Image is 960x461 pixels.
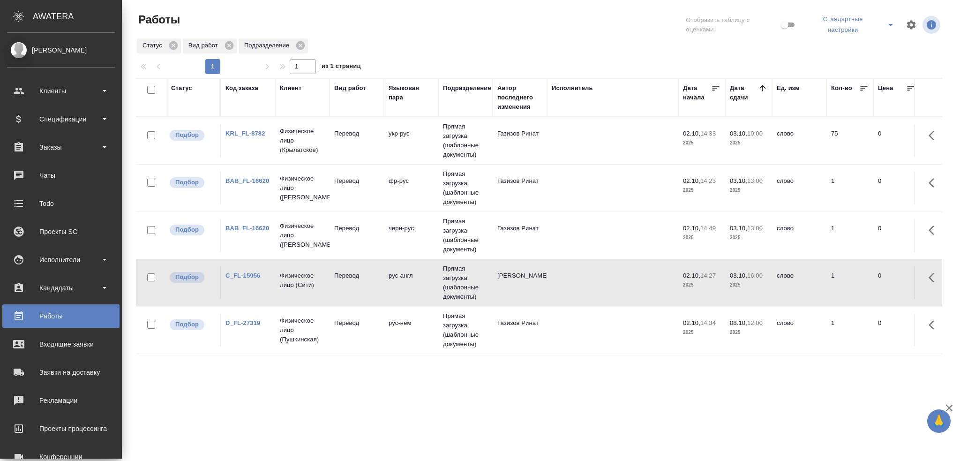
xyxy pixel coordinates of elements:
div: Можно подбирать исполнителей [169,318,215,331]
td: [PERSON_NAME] [493,266,547,299]
p: 02.10, [683,130,700,137]
td: рус-англ [384,266,438,299]
div: Клиент [280,83,301,93]
p: Перевод [334,129,379,138]
p: 2025 [730,138,767,148]
div: Автор последнего изменения [497,83,542,112]
p: 2025 [730,186,767,195]
div: [PERSON_NAME] [7,45,115,55]
p: 2025 [683,328,720,337]
td: Газизов Ринат [493,172,547,204]
a: Рекламации [2,389,120,412]
div: Клиенты [7,84,115,98]
a: Работы [2,304,120,328]
td: 0 [873,314,920,347]
td: слово [772,266,826,299]
p: 2025 [683,233,720,242]
p: Физическое лицо (Крылатское) [280,127,325,155]
div: split button [805,12,900,38]
div: Можно подбирать исполнителей [169,176,215,189]
td: 0 [873,266,920,299]
td: Газизов Ринат [493,124,547,157]
p: 14:33 [700,130,716,137]
p: 10:00 [747,130,763,137]
div: Код заказа [225,83,258,93]
div: Кол-во [831,83,852,93]
a: Чаты [2,164,120,187]
div: Вид работ [183,38,237,53]
p: Подбор [175,130,199,140]
div: Чаты [7,168,115,182]
p: Подразделение [244,41,292,50]
p: Физическое лицо (Сити) [280,271,325,290]
a: D_FL-27319 [225,319,260,326]
div: Спецификации [7,112,115,126]
p: 2025 [730,328,767,337]
td: фр-рус [384,172,438,204]
p: 13:00 [747,225,763,232]
div: Исполнитель [552,83,593,93]
a: Проекты процессинга [2,417,120,440]
div: Ед. изм [777,83,800,93]
td: Прямая загрузка (шаблонные документы) [438,165,493,212]
td: черн-рус [384,219,438,252]
p: 2025 [730,280,767,290]
span: Отобразить таблицу с оценками [686,15,779,34]
p: Статус [142,41,165,50]
p: 02.10, [683,225,700,232]
p: Подбор [175,272,199,282]
p: 2025 [683,186,720,195]
span: Посмотреть информацию [922,16,942,34]
div: Кандидаты [7,281,115,295]
p: 14:27 [700,272,716,279]
div: Подразделение [443,83,491,93]
p: Физическое лицо ([PERSON_NAME]) [280,174,325,202]
button: Здесь прячутся важные кнопки [923,266,945,289]
p: 14:34 [700,319,716,326]
div: Todo [7,196,115,211]
a: KRL_FL-8782 [225,130,265,137]
div: Можно подбирать исполнителей [169,271,215,284]
td: Прямая загрузка (шаблонные документы) [438,117,493,164]
td: рус-нем [384,314,438,347]
td: 1 [826,219,873,252]
p: 13:00 [747,177,763,184]
div: Можно подбирать исполнителей [169,224,215,236]
td: 1 [826,172,873,204]
a: Проекты SC [2,220,120,243]
p: Перевод [334,318,379,328]
a: Заявки на доставку [2,361,120,384]
p: 03.10, [730,272,747,279]
p: 2025 [730,233,767,242]
div: Заявки на доставку [7,365,115,379]
button: 🙏 [927,409,951,433]
p: 02.10, [683,177,700,184]
p: 02.10, [683,272,700,279]
p: 2025 [683,280,720,290]
span: Настроить таблицу [900,14,922,36]
td: 0 [873,219,920,252]
p: Вид работ [188,41,221,50]
p: 08.10, [730,319,747,326]
td: Прямая загрузка (шаблонные документы) [438,307,493,354]
p: Физическое лицо (Пушкинская) [280,316,325,344]
td: Газизов Ринат [493,314,547,347]
td: слово [772,219,826,252]
p: Подбор [175,225,199,234]
p: 16:00 [747,272,763,279]
td: укр-рус [384,124,438,157]
div: AWATERA [33,7,122,26]
div: Подразделение [239,38,308,53]
td: 1 [826,266,873,299]
td: Газизов Ринат [493,219,547,252]
p: 12:00 [747,319,763,326]
div: Рекламации [7,393,115,408]
td: 75 [826,124,873,157]
td: 1 [826,314,873,347]
p: Подбор [175,320,199,329]
div: Статус [137,38,181,53]
td: 0 [873,172,920,204]
div: Заказы [7,140,115,154]
a: BAB_FL-16620 [225,177,269,184]
div: Работы [7,309,115,323]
